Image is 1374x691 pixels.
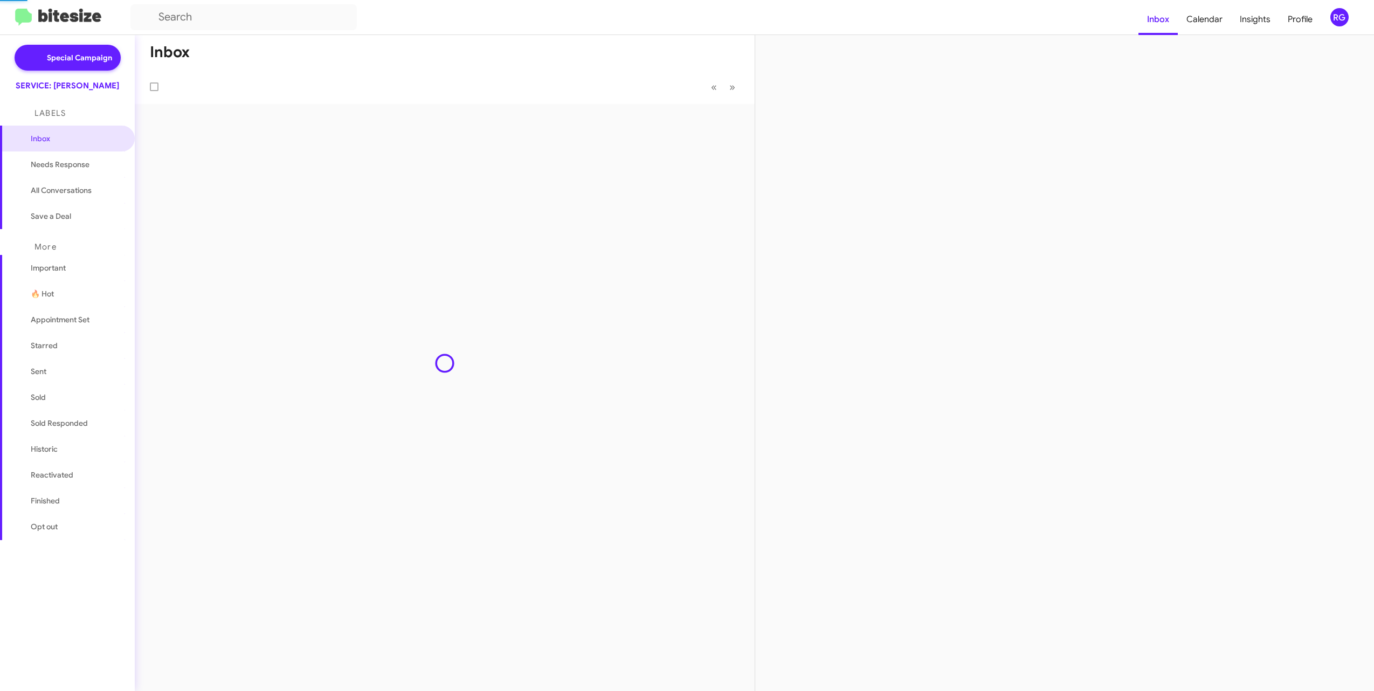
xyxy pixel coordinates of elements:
span: « [711,80,717,94]
a: Inbox [1138,4,1178,35]
span: Sent [31,366,46,377]
button: RG [1321,8,1362,26]
a: Insights [1231,4,1279,35]
div: SERVICE: [PERSON_NAME] [16,80,119,91]
span: Inbox [31,133,122,144]
h1: Inbox [150,44,190,61]
a: Profile [1279,4,1321,35]
span: Historic [31,444,58,454]
span: Labels [34,108,66,118]
span: Important [31,262,122,273]
span: More [34,242,57,252]
span: Opt out [31,521,58,532]
a: Special Campaign [15,45,121,71]
span: » [729,80,735,94]
span: All Conversations [31,185,92,196]
span: Reactivated [31,469,73,480]
input: Search [130,4,357,30]
a: Calendar [1178,4,1231,35]
span: Appointment Set [31,314,89,325]
span: Needs Response [31,159,122,170]
span: Sold [31,392,46,403]
span: 🔥 Hot [31,288,54,299]
span: Sold Responded [31,418,88,429]
button: Next [723,76,742,98]
nav: Page navigation example [705,76,742,98]
span: Starred [31,340,58,351]
button: Previous [705,76,723,98]
span: Special Campaign [47,52,112,63]
div: RG [1330,8,1349,26]
span: Save a Deal [31,211,71,222]
span: Finished [31,495,60,506]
